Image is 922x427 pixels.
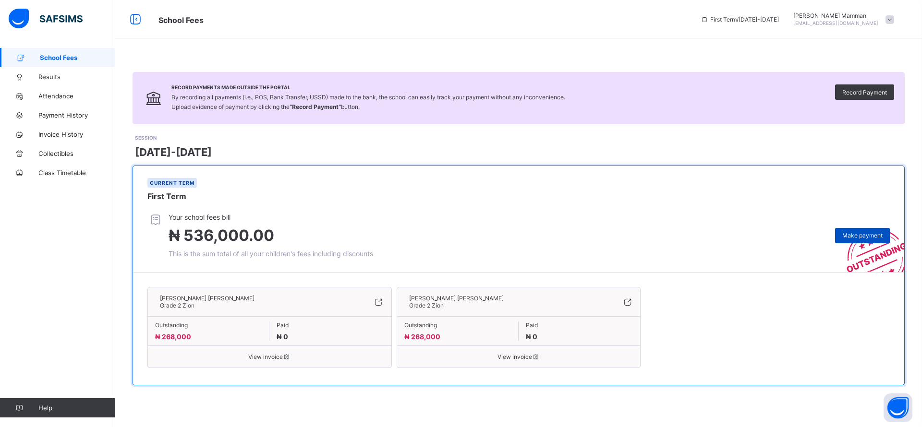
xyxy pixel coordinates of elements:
[169,249,373,258] span: This is the sum total of all your children's fees including discounts
[38,169,115,177] span: Class Timetable
[793,12,878,19] span: [PERSON_NAME] Mamman
[160,295,255,302] span: [PERSON_NAME] [PERSON_NAME]
[277,332,288,341] span: ₦ 0
[404,321,511,329] span: Outstanding
[526,321,633,329] span: Paid
[150,180,194,186] span: Current term
[701,16,779,23] span: session/term information
[38,73,115,81] span: Results
[409,302,444,309] span: Grade 2 Zion
[842,232,883,239] span: Make payment
[835,217,904,272] img: outstanding-stamp.3c148f88c3ebafa6da95868fa43343a1.svg
[38,92,115,100] span: Attendance
[884,393,912,422] button: Open asap
[169,213,373,221] span: Your school fees bill
[40,54,115,61] span: School Fees
[404,353,633,360] span: View invoice
[290,103,341,110] b: “Record Payment”
[171,94,565,110] span: By recording all payments (i.e., POS, Bank Transfer, USSD) made to the bank, the school can easil...
[404,332,440,341] span: ₦ 268,000
[158,15,204,25] span: School Fees
[38,130,115,138] span: Invoice History
[842,89,887,96] span: Record Payment
[155,321,262,329] span: Outstanding
[169,226,274,245] span: ₦ 536,000.00
[155,353,384,360] span: View invoice
[277,321,384,329] span: Paid
[793,20,878,26] span: [EMAIL_ADDRESS][DOMAIN_NAME]
[147,191,186,201] span: First Term
[9,9,83,29] img: safsims
[135,135,157,141] span: SESSION
[155,332,191,341] span: ₦ 268,000
[38,404,115,412] span: Help
[526,332,537,341] span: ₦ 0
[160,302,194,309] span: Grade 2 Zion
[135,146,212,158] span: [DATE]-[DATE]
[171,84,565,90] span: Record Payments Made Outside the Portal
[38,111,115,119] span: Payment History
[789,12,899,26] div: VeronicaMamman
[409,295,504,302] span: [PERSON_NAME] [PERSON_NAME]
[38,150,115,157] span: Collectibles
